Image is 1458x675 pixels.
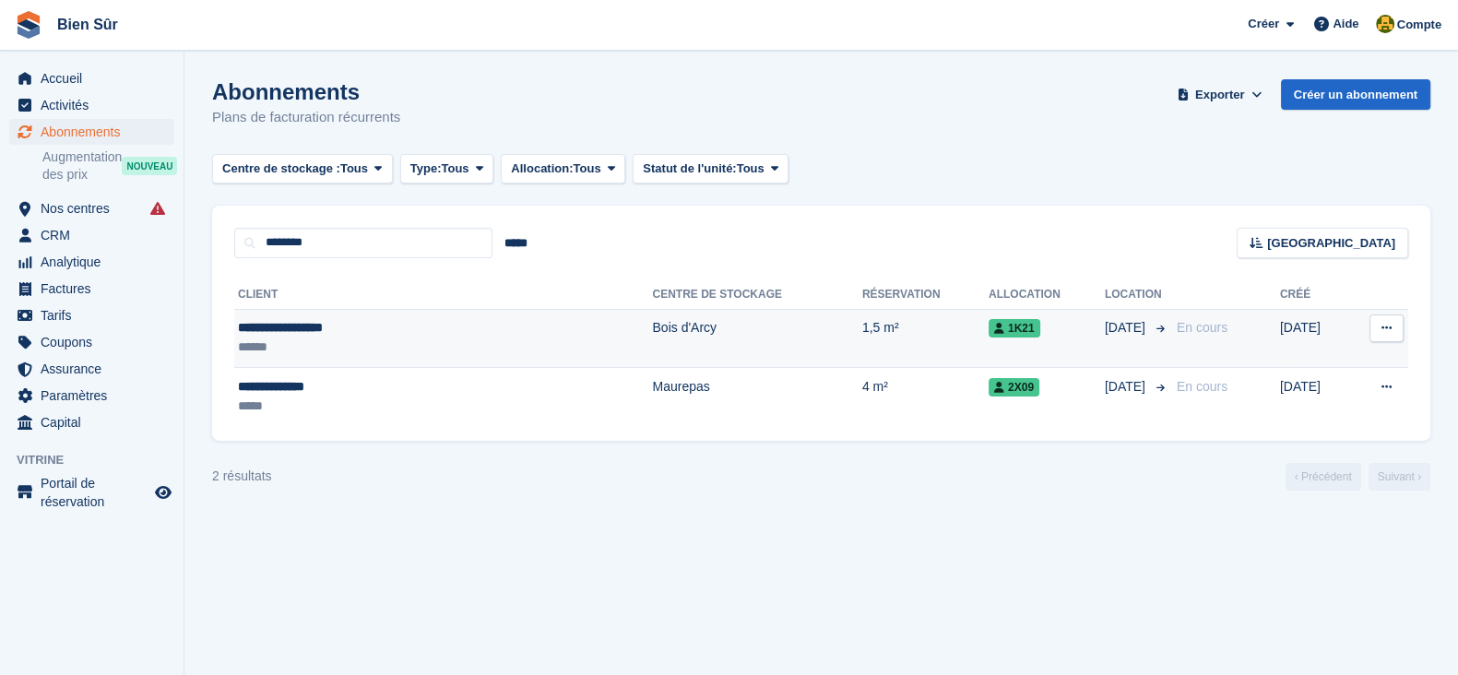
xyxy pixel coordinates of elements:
[1105,318,1149,337] span: [DATE]
[737,160,765,178] span: Tous
[1376,15,1394,33] img: Fatima Kelaaoui
[152,481,174,503] a: Boutique d'aperçu
[41,302,151,328] span: Tarifs
[122,157,177,175] div: NOUVEAU
[652,280,861,310] th: Centre de stockage
[9,195,174,221] a: menu
[9,65,174,91] a: menu
[1286,463,1361,491] a: Précédent
[15,11,42,39] img: stora-icon-8386f47178a22dfd0bd8f6a31ec36ba5ce8667c1dd55bd0f319d3a0aa187defe.svg
[42,148,174,184] a: Augmentation des prix NOUVEAU
[573,160,600,178] span: Tous
[1105,377,1149,397] span: [DATE]
[9,409,174,435] a: menu
[41,65,151,91] span: Accueil
[9,92,174,118] a: menu
[9,474,174,511] a: menu
[989,378,1039,397] span: 2X09
[633,154,788,184] button: Statut de l'unité: Tous
[400,154,494,184] button: Type: Tous
[1280,280,1345,310] th: Créé
[9,383,174,409] a: menu
[1397,16,1441,34] span: Compte
[41,474,151,511] span: Portail de réservation
[1333,15,1358,33] span: Aide
[9,302,174,328] a: menu
[643,160,736,178] span: Statut de l'unité:
[1267,234,1395,253] span: [GEOGRAPHIC_DATA]
[1174,79,1266,110] button: Exporter
[1280,309,1345,368] td: [DATE]
[340,160,368,178] span: Tous
[410,160,442,178] span: Type:
[150,201,165,216] i: Des échecs de synchronisation des entrées intelligentes se sont produits
[652,368,861,426] td: Maurepas
[511,160,573,178] span: Allocation:
[9,356,174,382] a: menu
[9,222,174,248] a: menu
[41,329,151,355] span: Coupons
[41,119,151,145] span: Abonnements
[1369,463,1430,491] a: Suivant
[222,160,340,178] span: Centre de stockage :
[212,154,393,184] button: Centre de stockage : Tous
[1282,463,1434,491] nav: Page
[212,79,400,104] h1: Abonnements
[41,195,151,221] span: Nos centres
[212,107,400,128] p: Plans de facturation récurrents
[1281,79,1430,110] a: Créer un abonnement
[1195,86,1244,104] span: Exporter
[234,280,652,310] th: Client
[9,276,174,302] a: menu
[41,222,151,248] span: CRM
[1177,379,1227,394] span: En cours
[989,319,1040,337] span: 1K21
[42,148,122,184] span: Augmentation des prix
[41,276,151,302] span: Factures
[41,409,151,435] span: Capital
[41,249,151,275] span: Analytique
[212,467,272,486] div: 2 résultats
[1177,320,1227,335] span: En cours
[862,368,989,426] td: 4 m²
[989,280,1105,310] th: Allocation
[9,249,174,275] a: menu
[50,9,125,40] a: Bien Sûr
[41,383,151,409] span: Paramètres
[441,160,468,178] span: Tous
[1280,368,1345,426] td: [DATE]
[862,309,989,368] td: 1,5 m²
[501,154,625,184] button: Allocation: Tous
[9,119,174,145] a: menu
[652,309,861,368] td: Bois d'Arcy
[1105,280,1169,310] th: Location
[1248,15,1279,33] span: Créer
[41,356,151,382] span: Assurance
[41,92,151,118] span: Activités
[9,329,174,355] a: menu
[17,451,184,469] span: Vitrine
[862,280,989,310] th: Réservation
